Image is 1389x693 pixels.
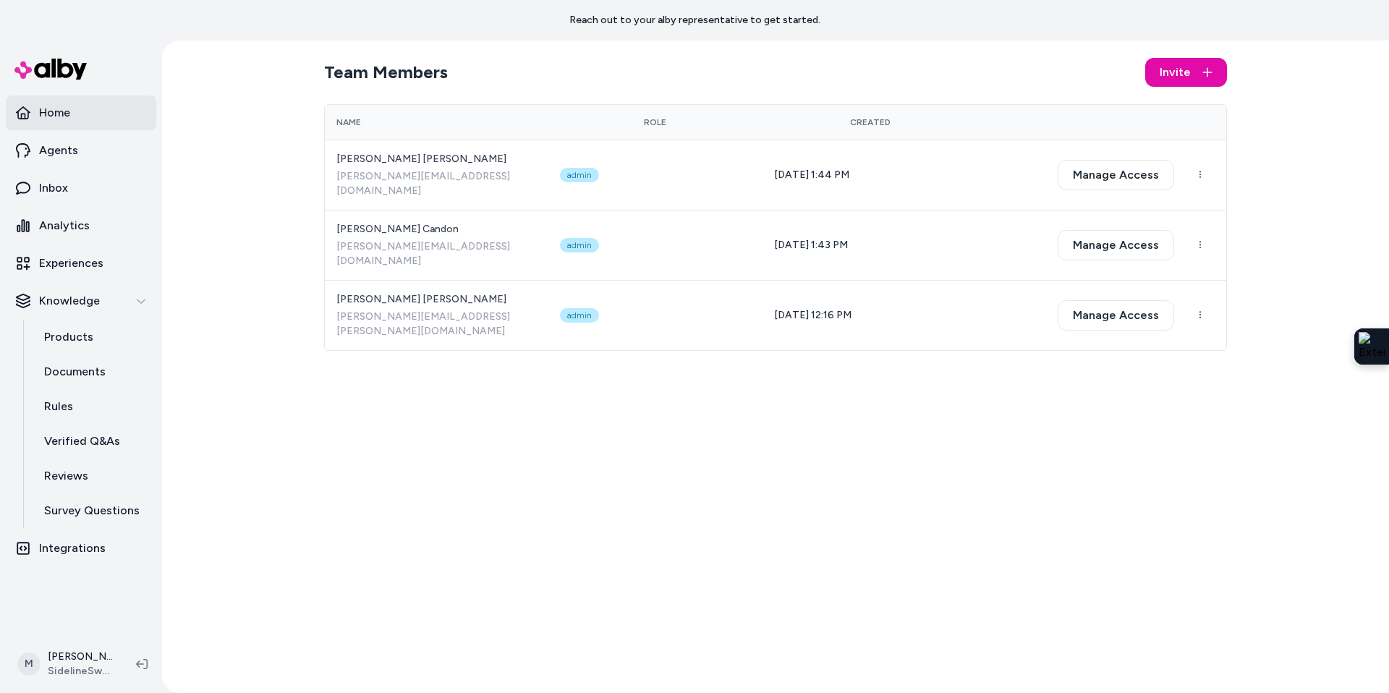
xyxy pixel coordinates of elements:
span: SidelineSwap [48,664,113,679]
a: Survey Questions [30,493,156,528]
a: Analytics [6,208,156,243]
div: Name [336,116,537,128]
div: Created [774,116,966,128]
img: Extension Icon [1359,332,1385,361]
a: Home [6,95,156,130]
p: Analytics [39,217,90,234]
button: Manage Access [1058,160,1174,190]
button: Manage Access [1058,230,1174,260]
button: Knowledge [6,284,156,318]
p: Verified Q&As [44,433,120,450]
span: [PERSON_NAME][EMAIL_ADDRESS][PERSON_NAME][DOMAIN_NAME] [336,310,537,339]
span: M [17,652,41,676]
span: [PERSON_NAME][EMAIL_ADDRESS][DOMAIN_NAME] [336,239,537,268]
img: alby Logo [14,59,87,80]
p: Integrations [39,540,106,557]
p: Products [44,328,93,346]
span: [PERSON_NAME] Candon [336,222,537,237]
p: Reviews [44,467,88,485]
p: Documents [44,363,106,380]
a: Documents [30,354,156,389]
p: Experiences [39,255,103,272]
span: [PERSON_NAME] [PERSON_NAME] [336,292,537,307]
span: [PERSON_NAME] [PERSON_NAME] [336,152,537,166]
div: Role [560,116,752,128]
a: Reviews [30,459,156,493]
span: Invite [1160,64,1191,81]
p: Survey Questions [44,502,140,519]
p: Agents [39,142,78,159]
a: Products [30,320,156,354]
div: admin [560,308,599,323]
button: M[PERSON_NAME]SidelineSwap [9,641,124,687]
a: Verified Q&As [30,424,156,459]
p: Reach out to your alby representative to get started. [569,13,820,27]
span: [PERSON_NAME][EMAIL_ADDRESS][DOMAIN_NAME] [336,169,537,198]
p: Rules [44,398,73,415]
p: Inbox [39,179,68,197]
a: Integrations [6,531,156,566]
button: Invite [1145,58,1227,87]
h2: Team Members [324,61,448,84]
a: Agents [6,133,156,168]
p: [PERSON_NAME] [48,650,113,664]
a: Experiences [6,246,156,281]
a: Rules [30,389,156,424]
button: Manage Access [1058,300,1174,331]
span: [DATE] 1:43 PM [774,239,848,251]
span: [DATE] 12:16 PM [774,309,851,321]
span: [DATE] 1:44 PM [774,169,849,181]
p: Home [39,104,70,122]
p: Knowledge [39,292,100,310]
div: admin [560,238,599,252]
a: Inbox [6,171,156,205]
div: admin [560,168,599,182]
